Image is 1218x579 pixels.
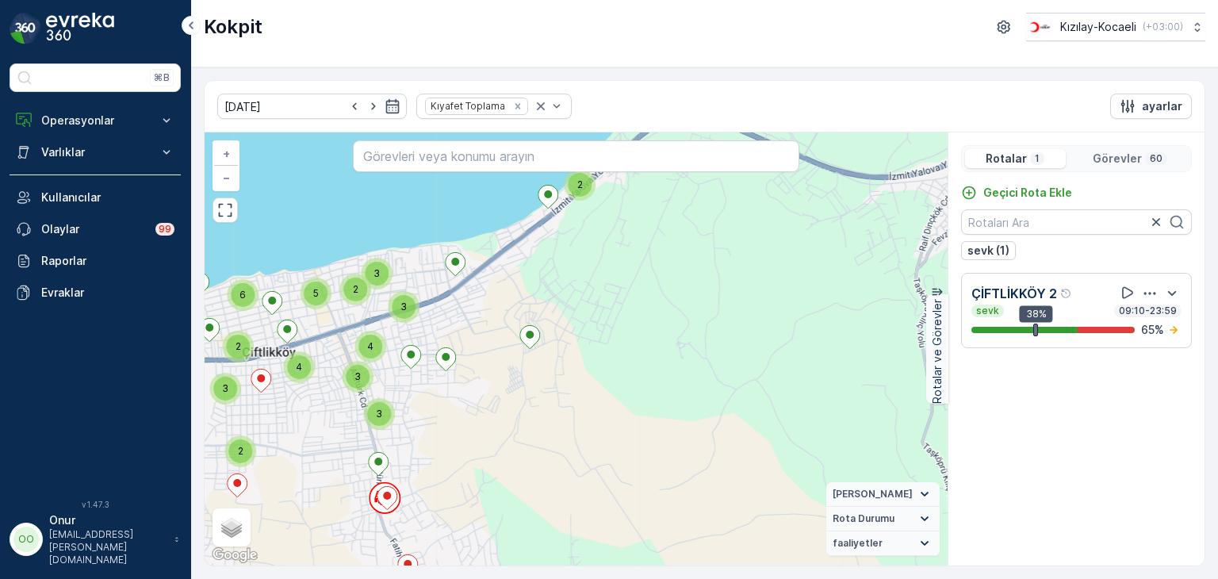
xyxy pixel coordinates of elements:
p: ayarlar [1142,98,1182,114]
a: Layers [214,510,249,545]
div: 3 [209,373,241,405]
div: 38% [1020,305,1053,323]
div: 2 [224,435,256,467]
p: ÇİFTLİKKÖY 2 [971,284,1057,303]
span: 4 [296,361,302,373]
a: Kullanıcılar [10,182,181,213]
img: Google [209,545,261,566]
input: Rotaları Ara [961,209,1192,235]
span: 2 [577,178,583,190]
span: 3 [376,408,382,420]
p: Kokpit [204,14,262,40]
p: Onur [49,512,167,528]
div: 3 [388,291,419,323]
div: 4 [283,351,315,383]
span: 6 [239,289,246,301]
input: dd/mm/yyyy [217,94,407,119]
p: ⌘B [154,71,170,84]
div: 6 [227,279,259,311]
a: Uzaklaştır [214,166,238,190]
div: 2 [339,274,371,305]
a: Geçici Rota Ekle [961,185,1072,201]
p: sevk [975,305,1001,317]
span: [PERSON_NAME] [833,488,913,500]
div: Kıyafet Toplama [426,98,507,113]
div: 2 [222,331,254,362]
img: k%C4%B1z%C4%B1lay_0jL9uU1.png [1026,18,1054,36]
p: ( +03:00 ) [1143,21,1183,33]
span: + [223,147,230,160]
span: 5 [313,287,319,299]
summary: Rota Durumu [826,507,940,531]
button: Varlıklar [10,136,181,168]
button: Kızılay-Kocaeli(+03:00) [1026,13,1205,41]
p: 65 % [1141,322,1164,338]
span: 2 [353,283,358,295]
img: logo [10,13,41,44]
div: 5 [300,278,331,309]
p: sevk (1) [967,243,1009,259]
div: 3 [363,398,395,430]
a: Yakınlaştır [214,142,238,166]
p: Raporlar [41,253,174,269]
input: Görevleri veya konumu arayın [353,140,799,172]
p: Olaylar [41,221,146,237]
a: Bu bölgeyi Google Haritalar'da açın (yeni pencerede açılır) [209,545,261,566]
p: Varlıklar [41,144,149,160]
a: Evraklar [10,277,181,309]
summary: [PERSON_NAME] [826,482,940,507]
div: 4 [354,331,386,362]
p: 09:10-23:59 [1117,305,1178,317]
button: sevk (1) [961,241,1016,260]
p: Operasyonlar [41,113,149,128]
div: Remove Kıyafet Toplama [509,100,527,113]
span: 2 [236,340,241,352]
span: 3 [373,267,380,279]
button: Operasyonlar [10,105,181,136]
span: 4 [367,340,373,352]
div: 3 [361,258,393,289]
p: Kızılay-Kocaeli [1060,19,1136,35]
p: Geçici Rota Ekle [983,185,1072,201]
span: Rota Durumu [833,512,894,525]
button: ayarlar [1110,94,1192,119]
p: 60 [1148,152,1164,165]
div: Yardım Araç İkonu [1060,287,1073,300]
span: v 1.47.3 [10,500,181,509]
summary: faaliyetler [826,531,940,556]
div: OO [13,527,39,552]
p: Rotalar ve Görevler [929,299,945,404]
img: logo_dark-DEwI_e13.png [46,13,114,44]
p: Kullanıcılar [41,190,174,205]
p: Rotalar [986,151,1027,167]
span: 3 [400,301,407,313]
div: 3 [342,361,373,393]
p: Evraklar [41,285,174,301]
p: 99 [159,223,171,236]
p: Görevler [1093,151,1142,167]
button: OOOnur[EMAIL_ADDRESS][PERSON_NAME][DOMAIN_NAME] [10,512,181,566]
a: Olaylar99 [10,213,181,245]
span: faaliyetler [833,537,883,550]
div: 2 [564,169,596,201]
span: 3 [222,382,228,394]
span: 2 [238,445,243,457]
span: − [223,171,231,184]
p: [EMAIL_ADDRESS][PERSON_NAME][DOMAIN_NAME] [49,528,167,566]
a: Raporlar [10,245,181,277]
p: 1 [1033,152,1041,165]
span: 3 [354,370,361,382]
